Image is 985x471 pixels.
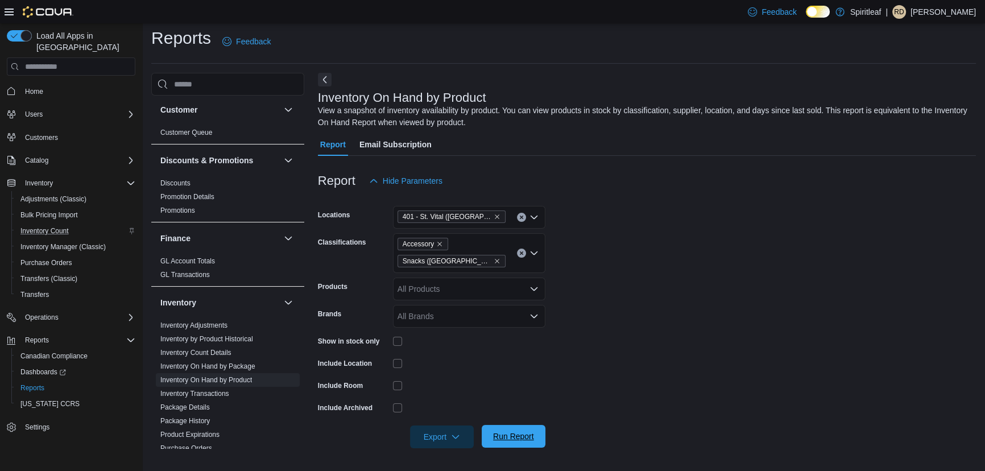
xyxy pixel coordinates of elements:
[16,224,135,238] span: Inventory Count
[365,170,447,192] button: Hide Parameters
[494,213,500,220] button: Remove 401 - St. Vital (Winnipeg) from selection in this group
[20,85,48,98] a: Home
[318,381,363,390] label: Include Room
[2,106,140,122] button: Users
[160,403,210,411] a: Package Details
[20,108,47,121] button: Users
[160,179,191,187] a: Discounts
[20,290,49,299] span: Transfers
[16,365,135,379] span: Dashboards
[2,332,140,348] button: Reports
[20,352,88,361] span: Canadian Compliance
[16,397,84,411] a: [US_STATE] CCRS
[160,206,195,214] a: Promotions
[160,403,210,412] span: Package Details
[160,129,212,137] a: Customer Queue
[436,241,443,247] button: Remove Accessory from selection in this group
[32,30,135,53] span: Load All Apps in [GEOGRAPHIC_DATA]
[160,376,252,384] a: Inventory On Hand by Product
[761,6,796,18] span: Feedback
[318,403,373,412] label: Include Archived
[20,333,53,347] button: Reports
[16,224,73,238] a: Inventory Count
[25,156,48,165] span: Catalog
[517,213,526,222] button: Clear input
[398,238,448,250] span: Accessory
[160,389,229,398] span: Inventory Transactions
[743,1,801,23] a: Feedback
[318,73,332,86] button: Next
[160,321,227,329] a: Inventory Adjustments
[2,152,140,168] button: Catalog
[160,206,195,215] span: Promotions
[16,272,135,286] span: Transfers (Classic)
[318,174,355,188] h3: Report
[160,192,214,201] span: Promotion Details
[318,337,380,346] label: Show in stock only
[20,210,78,220] span: Bulk Pricing Import
[16,208,82,222] a: Bulk Pricing Import
[16,256,135,270] span: Purchase Orders
[16,381,135,395] span: Reports
[20,242,106,251] span: Inventory Manager (Classic)
[20,367,66,377] span: Dashboards
[417,425,467,448] span: Export
[20,84,135,98] span: Home
[20,176,135,190] span: Inventory
[359,133,432,156] span: Email Subscription
[2,175,140,191] button: Inventory
[160,297,196,308] h3: Inventory
[160,417,210,425] a: Package History
[160,104,197,115] h3: Customer
[493,431,534,442] span: Run Report
[318,359,372,368] label: Include Location
[398,210,506,223] span: 401 - St. Vital (Winnipeg)
[482,425,545,448] button: Run Report
[160,375,252,385] span: Inventory On Hand by Product
[160,334,253,344] span: Inventory by Product Historical
[236,36,271,47] span: Feedback
[20,399,80,408] span: [US_STATE] CCRS
[25,423,49,432] span: Settings
[320,133,346,156] span: Report
[160,297,279,308] button: Inventory
[25,313,59,322] span: Operations
[20,195,86,204] span: Adjustments (Classic)
[318,91,486,105] h3: Inventory On Hand by Product
[398,255,506,267] span: Snacks (Manitoba)
[16,381,49,395] a: Reports
[160,348,231,357] span: Inventory Count Details
[16,288,53,301] a: Transfers
[282,296,295,309] button: Inventory
[160,128,212,137] span: Customer Queue
[160,416,210,425] span: Package History
[20,420,54,434] a: Settings
[151,176,304,222] div: Discounts & Promotions
[25,336,49,345] span: Reports
[894,5,904,19] span: RD
[160,271,210,279] a: GL Transactions
[160,431,220,439] a: Product Expirations
[160,233,279,244] button: Finance
[20,311,63,324] button: Operations
[151,27,211,49] h1: Reports
[20,258,72,267] span: Purchase Orders
[885,5,888,19] p: |
[282,232,295,245] button: Finance
[20,154,135,167] span: Catalog
[16,365,71,379] a: Dashboards
[11,239,140,255] button: Inventory Manager (Classic)
[11,287,140,303] button: Transfers
[11,207,140,223] button: Bulk Pricing Import
[160,349,231,357] a: Inventory Count Details
[20,108,135,121] span: Users
[2,129,140,146] button: Customers
[318,238,366,247] label: Classifications
[529,284,539,294] button: Open list of options
[25,179,53,188] span: Inventory
[20,311,135,324] span: Operations
[517,249,526,258] button: Clear input
[529,312,539,321] button: Open list of options
[11,271,140,287] button: Transfers (Classic)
